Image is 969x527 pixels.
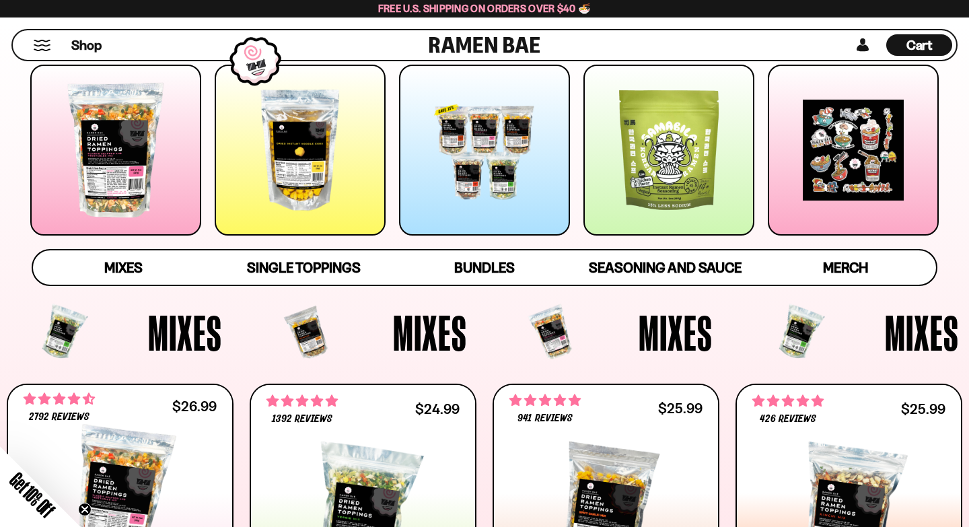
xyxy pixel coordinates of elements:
a: Seasoning and Sauce [575,250,755,285]
span: 1392 reviews [272,414,332,425]
span: 941 reviews [517,413,572,424]
span: 2792 reviews [29,412,89,423]
span: Get 10% Off [6,468,59,521]
span: Bundles [454,259,515,276]
span: 4.76 stars [266,392,338,410]
button: Close teaser [78,503,92,516]
span: Seasoning and Sauce [589,259,742,276]
span: Merch [823,259,868,276]
span: Free U.S. Shipping on Orders over $40 🍜 [378,2,591,15]
span: Mixes [148,308,222,357]
div: $25.99 [901,402,945,415]
span: Cart [906,37,933,53]
span: Mixes [885,308,959,357]
span: Shop [71,36,102,55]
span: Mixes [639,308,713,357]
button: Mobile Menu Trigger [33,40,51,51]
a: Merch [756,250,936,285]
span: 426 reviews [760,414,816,425]
span: 4.76 stars [752,392,824,410]
span: Single Toppings [247,259,361,276]
a: Bundles [394,250,575,285]
div: $24.99 [415,402,460,415]
a: Single Toppings [213,250,394,285]
span: Mixes [393,308,467,357]
span: 4.75 stars [509,392,581,409]
a: Shop [71,34,102,56]
a: Mixes [33,250,213,285]
div: $26.99 [172,400,217,413]
a: Cart [886,30,952,60]
div: $25.99 [658,402,703,415]
span: 4.68 stars [24,390,95,408]
span: Mixes [104,259,143,276]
